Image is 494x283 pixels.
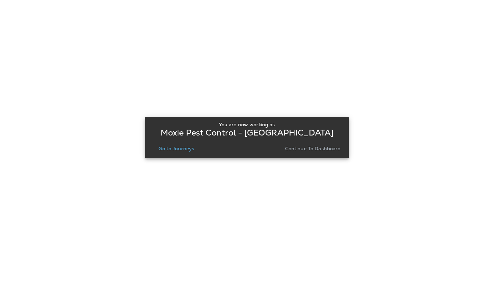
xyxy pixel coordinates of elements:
p: You are now working as [219,122,275,127]
p: Moxie Pest Control - [GEOGRAPHIC_DATA] [161,130,333,135]
p: Continue to Dashboard [285,146,341,151]
button: Continue to Dashboard [282,144,344,153]
button: Go to Journeys [156,144,197,153]
p: Go to Journeys [158,146,194,151]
